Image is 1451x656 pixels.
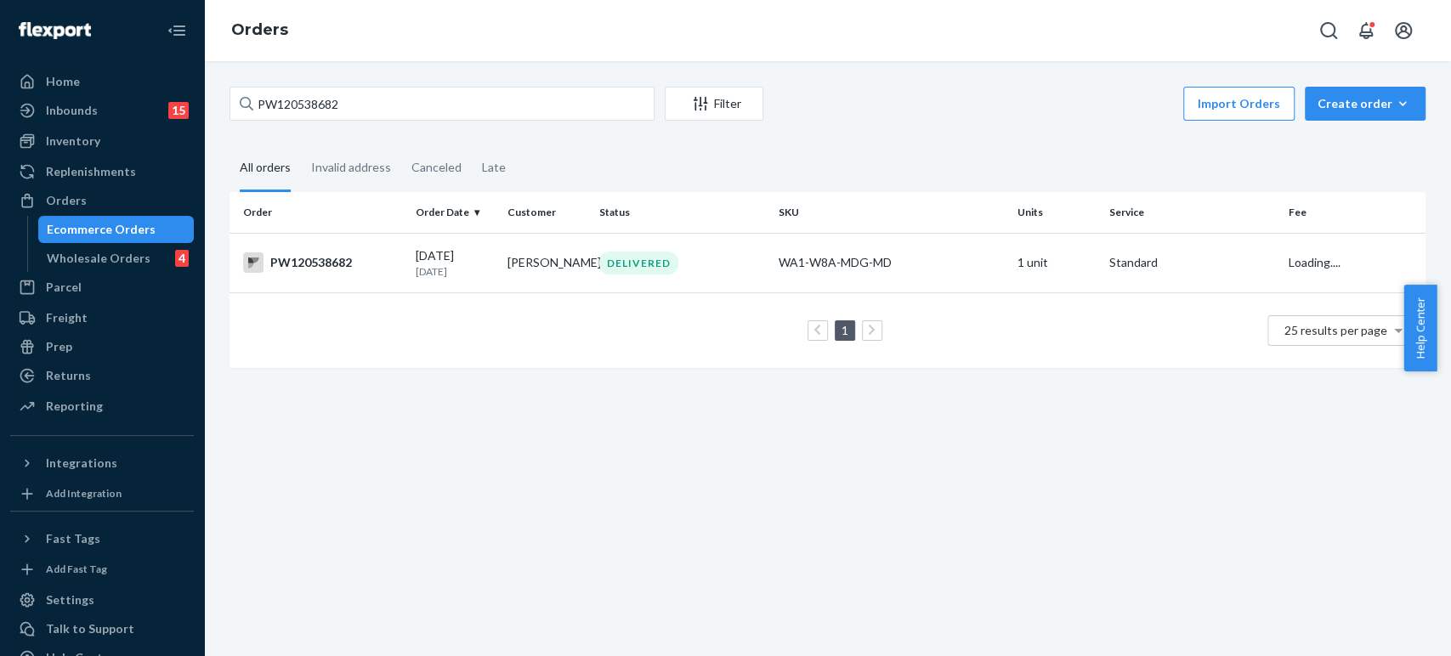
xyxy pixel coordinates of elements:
[46,562,107,576] div: Add Fast Tag
[47,221,156,238] div: Ecommerce Orders
[1349,14,1383,48] button: Open notifications
[46,309,88,326] div: Freight
[46,398,103,415] div: Reporting
[1011,192,1102,233] th: Units
[19,22,91,39] img: Flexport logo
[46,163,136,180] div: Replenishments
[10,187,194,214] a: Orders
[175,250,189,267] div: 4
[1102,192,1282,233] th: Service
[1403,285,1437,371] button: Help Center
[409,192,501,233] th: Order Date
[10,127,194,155] a: Inventory
[47,250,150,267] div: Wholesale Orders
[10,274,194,301] a: Parcel
[1305,87,1425,121] button: Create order
[10,333,194,360] a: Prep
[10,484,194,504] a: Add Integration
[46,102,98,119] div: Inbounds
[230,192,409,233] th: Order
[243,252,402,273] div: PW120538682
[38,245,195,272] a: Wholesale Orders4
[1386,14,1420,48] button: Open account menu
[507,205,586,219] div: Customer
[46,133,100,150] div: Inventory
[1282,192,1425,233] th: Fee
[1183,87,1295,121] button: Import Orders
[10,304,194,331] a: Freight
[599,252,678,274] div: DELIVERED
[665,87,763,121] button: Filter
[240,145,291,192] div: All orders
[46,455,117,472] div: Integrations
[416,247,494,279] div: [DATE]
[10,68,194,95] a: Home
[46,530,100,547] div: Fast Tags
[1109,254,1275,271] p: Standard
[46,338,72,355] div: Prep
[666,95,762,112] div: Filter
[1312,14,1346,48] button: Open Search Box
[1318,95,1413,112] div: Create order
[10,393,194,420] a: Reporting
[168,102,189,119] div: 15
[411,145,462,189] div: Canceled
[1284,323,1387,337] span: 25 results per page
[772,192,1011,233] th: SKU
[46,192,87,209] div: Orders
[1011,233,1102,292] td: 1 unit
[46,73,80,90] div: Home
[218,6,302,55] ol: breadcrumbs
[10,450,194,477] button: Integrations
[10,586,194,614] a: Settings
[160,14,194,48] button: Close Navigation
[46,620,134,637] div: Talk to Support
[38,216,195,243] a: Ecommerce Orders
[592,192,772,233] th: Status
[838,323,852,337] a: Page 1 is your current page
[10,158,194,185] a: Replenishments
[1282,233,1425,292] td: Loading....
[779,254,1004,271] div: WA1-W8A-MDG-MD
[501,233,592,292] td: [PERSON_NAME]
[10,525,194,552] button: Fast Tags
[10,559,194,580] a: Add Fast Tag
[230,87,655,121] input: Search orders
[10,362,194,389] a: Returns
[10,615,194,642] a: Talk to Support
[46,591,94,608] div: Settings
[311,145,391,189] div: Invalid address
[10,97,194,124] a: Inbounds15
[46,367,91,384] div: Returns
[231,20,288,39] a: Orders
[46,486,122,500] div: Add Integration
[482,145,506,189] div: Late
[416,264,494,279] p: [DATE]
[46,279,82,296] div: Parcel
